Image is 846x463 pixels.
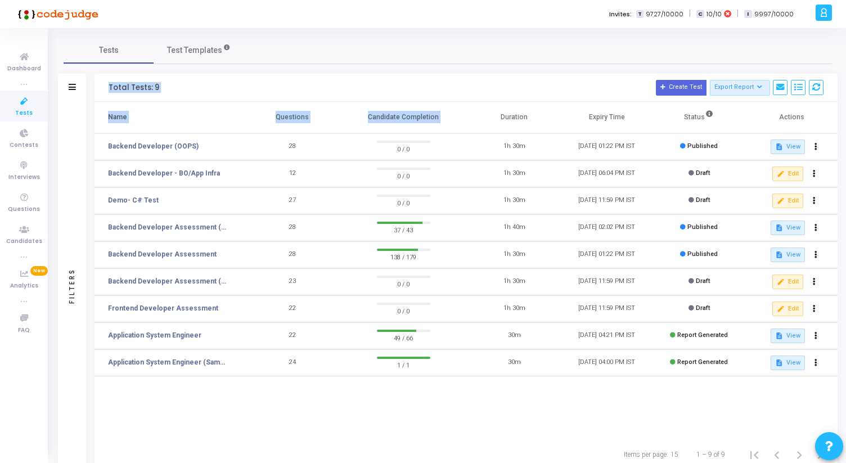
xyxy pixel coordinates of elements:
[246,160,339,187] td: 12
[560,349,652,376] td: [DATE] 04:00 PM IST
[560,268,652,295] td: [DATE] 11:59 PM IST
[771,356,805,370] button: View
[377,251,430,262] span: 138 / 179
[246,295,339,322] td: 22
[775,332,783,340] mat-icon: description
[772,275,803,289] button: Edit
[677,358,728,366] span: Report Generated
[8,173,40,182] span: Interviews
[377,278,430,289] span: 0 / 0
[687,142,718,150] span: Published
[772,167,803,181] button: Edit
[560,102,652,133] th: Expiry Time
[468,133,560,160] td: 1h 30m
[745,102,838,133] th: Actions
[771,140,805,154] button: View
[94,102,246,133] th: Name
[636,10,643,19] span: T
[377,224,430,235] span: 37 / 43
[10,141,38,150] span: Contests
[560,187,652,214] td: [DATE] 11:59 PM IST
[246,187,339,214] td: 27
[777,170,785,178] mat-icon: edit
[339,102,468,133] th: Candidate Completion
[246,322,339,349] td: 22
[696,449,725,460] div: 1 – 9 of 9
[30,266,48,276] span: New
[377,332,430,343] span: 49 / 66
[109,83,159,92] div: Total Tests: 9
[775,251,783,259] mat-icon: description
[108,357,229,367] a: Application System Engineer (Sample Test)
[6,237,42,246] span: Candidates
[108,303,218,313] a: Frontend Developer Assessment
[99,44,119,56] span: Tests
[771,248,805,262] button: View
[689,8,691,20] span: |
[246,102,339,133] th: Questions
[377,359,430,370] span: 1 / 1
[687,250,718,258] span: Published
[706,10,722,19] span: 10/10
[108,195,159,205] a: Demo- C# Test
[777,305,785,313] mat-icon: edit
[744,10,751,19] span: I
[696,304,710,312] span: Draft
[108,141,199,151] a: Backend Developer (OOPS)
[560,133,652,160] td: [DATE] 01:22 PM IST
[10,281,38,291] span: Analytics
[772,302,803,316] button: Edit
[377,143,430,154] span: 0 / 0
[737,8,739,20] span: |
[670,449,678,460] div: 15
[468,322,560,349] td: 30m
[772,194,803,208] button: Edit
[108,168,220,178] a: Backend Developer - BO/App Infra
[18,326,30,335] span: FAQ
[108,330,201,340] a: Application System Engineer
[777,197,785,205] mat-icon: edit
[696,10,704,19] span: C
[468,160,560,187] td: 1h 30m
[108,249,217,259] a: Backend Developer Assessment
[560,295,652,322] td: [DATE] 11:59 PM IST
[108,276,229,286] a: Backend Developer Assessment (C# & .Net)
[771,329,805,343] button: View
[677,331,728,339] span: Report Generated
[560,214,652,241] td: [DATE] 02:02 PM IST
[15,109,33,118] span: Tests
[468,102,560,133] th: Duration
[468,214,560,241] td: 1h 40m
[468,295,560,322] td: 1h 30m
[560,160,652,187] td: [DATE] 06:04 PM IST
[377,170,430,181] span: 0 / 0
[777,278,785,286] mat-icon: edit
[696,277,710,285] span: Draft
[696,196,710,204] span: Draft
[560,322,652,349] td: [DATE] 04:21 PM IST
[14,3,98,25] img: logo
[7,64,41,74] span: Dashboard
[775,359,783,367] mat-icon: description
[775,143,783,151] mat-icon: description
[468,241,560,268] td: 1h 30m
[653,102,745,133] th: Status
[246,214,339,241] td: 28
[656,80,706,96] button: Create Test
[377,305,430,316] span: 0 / 0
[67,224,77,348] div: Filters
[624,449,668,460] div: Items per page:
[687,223,718,231] span: Published
[468,268,560,295] td: 1h 30m
[377,197,430,208] span: 0 / 0
[696,169,710,177] span: Draft
[710,80,770,96] button: Export Report
[167,44,222,56] span: Test Templates
[246,133,339,160] td: 28
[609,10,632,19] label: Invites:
[771,221,805,235] button: View
[775,224,783,232] mat-icon: description
[246,268,339,295] td: 23
[468,349,560,376] td: 30m
[646,10,683,19] span: 9727/10000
